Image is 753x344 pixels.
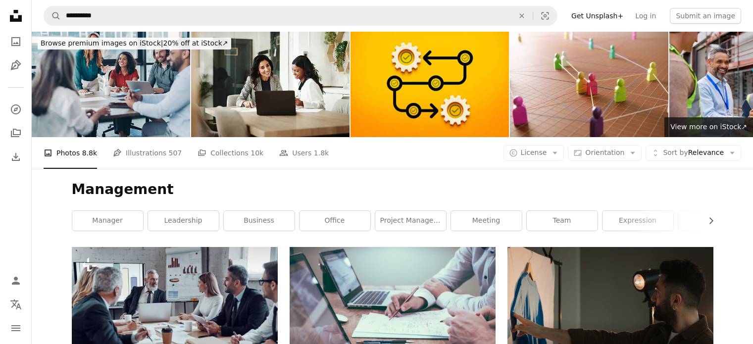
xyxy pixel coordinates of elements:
[38,38,231,49] div: 20% off at iStock ↗
[72,181,713,198] h1: Management
[527,211,598,231] a: team
[451,211,522,231] a: meeting
[32,32,237,55] a: Browse premium images on iStock|20% off at iStock↗
[503,145,564,161] button: License
[565,8,629,24] a: Get Unsplash+
[6,318,26,338] button: Menu
[314,147,329,158] span: 1.8k
[6,55,26,75] a: Illustrations
[6,271,26,291] a: Log in / Sign up
[510,32,668,137] img: Communication concept
[148,211,219,231] a: leadership
[279,137,329,169] a: Users 1.8k
[251,147,263,158] span: 10k
[629,8,662,24] a: Log in
[678,211,749,231] a: work
[568,145,642,161] button: Orientation
[670,123,747,131] span: View more on iStock ↗
[663,148,724,158] span: Relevance
[72,211,143,231] a: manager
[113,137,182,169] a: Illustrations 507
[290,311,496,320] a: person holding pencil near laptop computer
[6,295,26,314] button: Language
[191,32,350,137] img: Meeting, women and business people with laptop in office, investment project and discussion. Team...
[6,123,26,143] a: Collections
[41,39,163,47] span: Browse premium images on iStock |
[169,147,182,158] span: 507
[602,211,673,231] a: expression
[664,117,753,137] a: View more on iStock↗
[6,147,26,167] a: Download History
[585,148,624,156] span: Orientation
[44,6,557,26] form: Find visuals sitewide
[511,6,533,25] button: Clear
[375,211,446,231] a: project management
[521,148,547,156] span: License
[646,145,741,161] button: Sort byRelevance
[533,6,557,25] button: Visual search
[72,311,278,320] a: Modern business people communicating with each other while working together in the board room
[670,8,741,24] button: Submit an image
[663,148,688,156] span: Sort by
[44,6,61,25] button: Search Unsplash
[351,32,509,137] img: 3D Curved Arrow with Focus Circles and Check Marks, Surrounded by Gears, Representing Process Flo...
[224,211,295,231] a: business
[6,32,26,51] a: Photos
[32,32,190,137] img: Young businesswoman talking to the company manager during a meeting
[6,99,26,119] a: Explore
[702,211,713,231] button: scroll list to the right
[198,137,263,169] a: Collections 10k
[300,211,370,231] a: office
